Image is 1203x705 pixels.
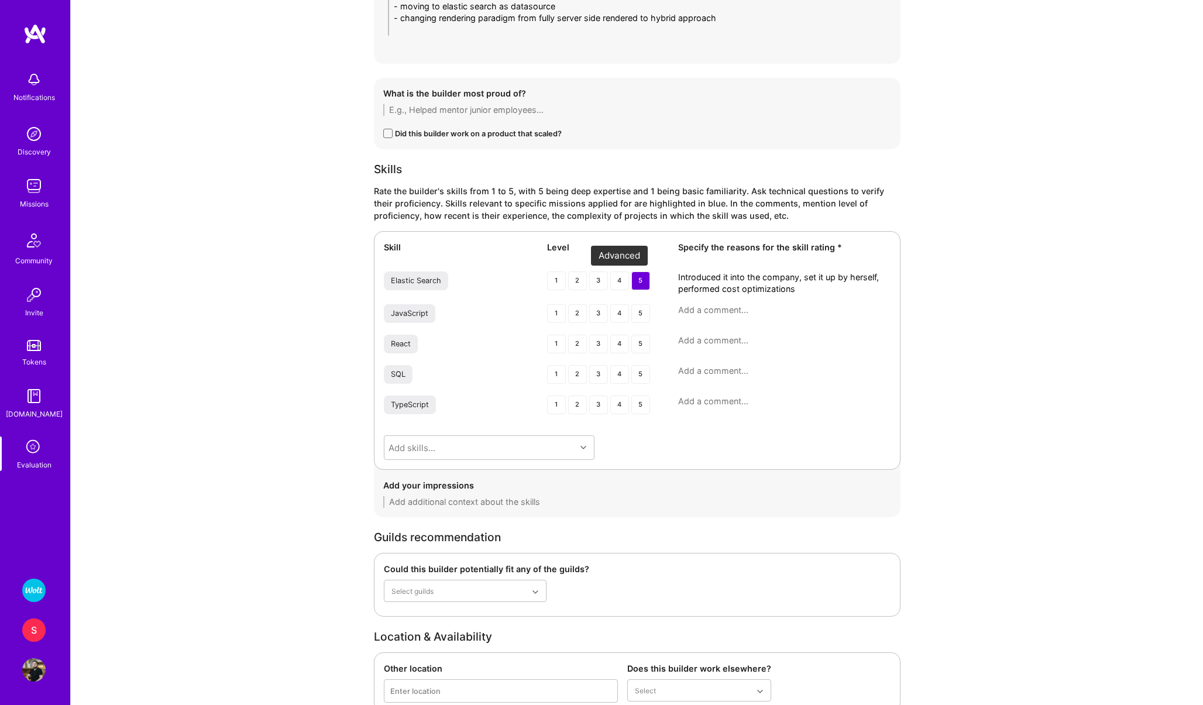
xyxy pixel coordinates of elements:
[547,396,566,414] div: 1
[22,283,46,307] img: Invite
[589,335,608,353] div: 3
[27,340,41,351] img: tokens
[19,658,49,682] a: User Avatar
[383,479,891,491] div: Add your impressions
[547,271,566,290] div: 1
[568,304,587,323] div: 2
[374,163,900,176] div: Skills
[391,370,405,379] div: SQL
[384,241,533,253] div: Skill
[532,589,538,595] i: icon Chevron
[22,356,46,368] div: Tokens
[395,128,562,140] div: Did this builder work on a product that scaled?
[610,335,629,353] div: 4
[757,689,763,694] i: icon Chevron
[374,185,900,222] div: Rate the builder's skills from 1 to 5, with 5 being deep expertise and 1 being basic familiarity....
[391,309,428,318] div: JavaScript
[580,445,586,450] i: icon Chevron
[20,198,49,210] div: Missions
[610,365,629,384] div: 4
[15,255,53,267] div: Community
[589,365,608,384] div: 3
[589,304,608,323] div: 3
[589,271,608,290] div: 3
[384,662,618,675] div: Other location
[568,396,587,414] div: 2
[6,408,63,420] div: [DOMAIN_NAME]
[389,441,435,453] div: Add skills...
[19,618,49,642] a: S
[390,685,441,697] div: Enter location
[391,339,411,349] div: React
[631,271,650,290] div: 5
[13,91,55,104] div: Notifications
[383,87,891,99] div: What is the builder most proud of?
[22,174,46,198] img: teamwork
[547,335,566,353] div: 1
[384,563,546,575] div: Could this builder potentially fit any of the guilds?
[17,459,51,471] div: Evaluation
[547,365,566,384] div: 1
[678,241,891,253] div: Specify the reasons for the skill rating *
[391,400,429,410] div: TypeScript
[23,23,47,44] img: logo
[568,335,587,353] div: 2
[631,396,650,414] div: 5
[22,618,46,642] div: S
[589,396,608,414] div: 3
[23,436,45,459] i: icon SelectionTeam
[22,68,46,91] img: bell
[22,384,46,408] img: guide book
[547,304,566,323] div: 1
[19,579,49,602] a: Wolt - Fintech: Payments Expansion Team
[22,658,46,682] img: User Avatar
[635,685,656,697] div: Select
[678,271,891,295] textarea: Introduced it into the company, set it up by herself, performed cost optimizations
[391,585,434,597] div: Select guilds
[25,307,43,319] div: Invite
[374,631,900,643] div: Location & Availability
[374,531,900,544] div: Guilds recommendation
[22,579,46,602] img: Wolt - Fintech: Payments Expansion Team
[20,226,48,255] img: Community
[631,365,650,384] div: 5
[547,241,664,253] div: Level
[568,271,587,290] div: 2
[610,271,629,290] div: 4
[568,365,587,384] div: 2
[22,122,46,146] img: discovery
[391,276,441,286] div: Elastic Search
[627,662,771,675] div: Does this builder work elsewhere?
[631,304,650,323] div: 5
[631,335,650,353] div: 5
[18,146,51,158] div: Discovery
[610,396,629,414] div: 4
[610,304,629,323] div: 4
